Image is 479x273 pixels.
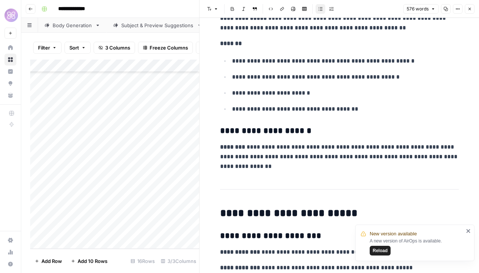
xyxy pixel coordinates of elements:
button: 3 Columns [94,42,135,54]
span: New version available [370,230,417,238]
div: 3/3 Columns [158,255,199,267]
a: Subject & Preview Suggestions [107,18,209,33]
button: 576 words [403,4,439,14]
a: Settings [4,234,16,246]
div: 16 Rows [128,255,158,267]
span: Add Row [41,257,62,265]
button: Reload [370,246,391,255]
a: Browse [4,54,16,66]
a: Usage [4,246,16,258]
button: close [466,228,471,234]
div: Subject & Preview Suggestions [121,22,194,29]
div: A new version of AirOps is available. [370,238,464,255]
a: Opportunities [4,77,16,89]
span: Add 10 Rows [78,257,107,265]
button: Sort [65,42,91,54]
a: Your Data [4,89,16,101]
img: HoneyLove Logo [4,9,18,22]
span: Sort [69,44,79,51]
button: Workspace: HoneyLove [4,6,16,25]
a: Home [4,42,16,54]
button: Add 10 Rows [66,255,112,267]
button: Filter [33,42,62,54]
button: Help + Support [4,258,16,270]
span: Reload [373,247,388,254]
span: Filter [38,44,50,51]
button: Freeze Columns [138,42,193,54]
span: 3 Columns [105,44,130,51]
span: Freeze Columns [150,44,188,51]
span: 576 words [407,6,429,12]
div: Body Generation [53,22,92,29]
a: Insights [4,66,16,77]
a: Body Generation [38,18,107,33]
button: Add Row [30,255,66,267]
